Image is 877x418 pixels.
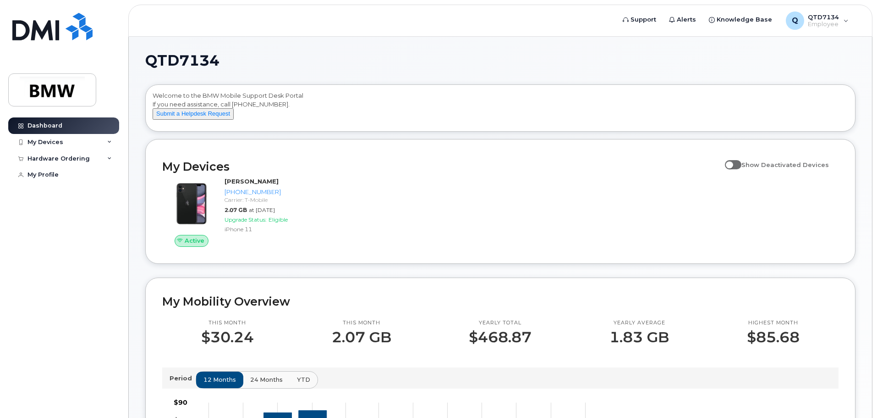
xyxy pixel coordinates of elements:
[332,319,391,327] p: This month
[609,319,669,327] p: Yearly average
[741,161,829,168] span: Show Deactivated Devices
[250,375,283,384] span: 24 months
[297,375,310,384] span: YTD
[201,319,254,327] p: This month
[469,319,532,327] p: Yearly total
[162,177,323,247] a: Active[PERSON_NAME][PHONE_NUMBER]Carrier: T-Mobile2.07 GBat [DATE]Upgrade Status:EligibleiPhone 11
[249,206,275,213] span: at [DATE]
[837,378,870,411] iframe: Messenger Launcher
[153,108,234,120] button: Submit a Helpdesk Request
[170,182,214,226] img: iPhone_11.jpg
[153,110,234,117] a: Submit a Helpdesk Request
[174,398,187,407] tspan: $90
[225,225,319,233] div: iPhone 11
[225,206,247,213] span: 2.07 GB
[469,329,532,346] p: $468.87
[185,236,204,245] span: Active
[225,188,319,196] div: [PHONE_NUMBER]
[332,329,391,346] p: 2.07 GB
[225,216,267,223] span: Upgrade Status:
[609,329,669,346] p: 1.83 GB
[201,329,254,346] p: $30.24
[225,196,319,204] div: Carrier: T-Mobile
[747,329,800,346] p: $85.68
[145,54,219,67] span: QTD7134
[225,178,279,185] strong: [PERSON_NAME]
[269,216,288,223] span: Eligible
[162,160,720,173] h2: My Devices
[170,374,196,383] p: Period
[747,319,800,327] p: Highest month
[725,156,732,163] input: Show Deactivated Devices
[162,295,839,308] h2: My Mobility Overview
[153,91,848,128] div: Welcome to the BMW Mobile Support Desk Portal If you need assistance, call [PHONE_NUMBER].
